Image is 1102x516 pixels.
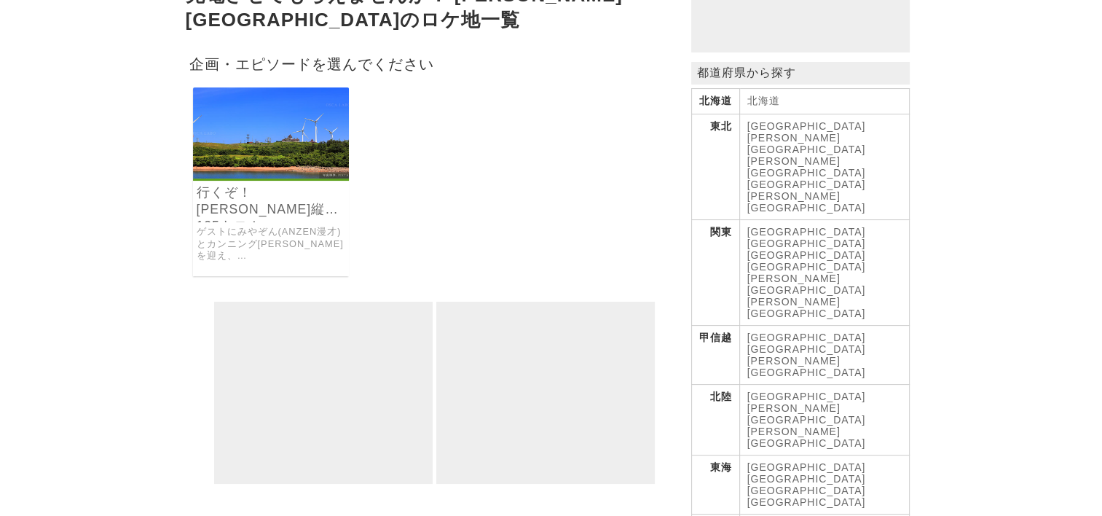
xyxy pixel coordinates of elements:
a: [GEOGRAPHIC_DATA] [747,308,866,319]
a: [PERSON_NAME][GEOGRAPHIC_DATA] [747,155,866,179]
a: [GEOGRAPHIC_DATA] [747,473,866,485]
a: [GEOGRAPHIC_DATA] [747,391,866,402]
a: [GEOGRAPHIC_DATA] [747,461,866,473]
p: 都道府県から探す [691,62,910,85]
th: 北陸 [691,385,739,456]
a: [PERSON_NAME][GEOGRAPHIC_DATA] [747,426,866,449]
a: [GEOGRAPHIC_DATA] [747,249,866,261]
a: [PERSON_NAME][GEOGRAPHIC_DATA] [747,402,866,426]
a: [GEOGRAPHIC_DATA] [747,496,866,508]
a: [GEOGRAPHIC_DATA] [747,261,866,273]
a: [GEOGRAPHIC_DATA] [747,120,866,132]
th: 北海道 [691,89,739,114]
h2: 企画・エピソードを選んでください [186,51,684,77]
a: [GEOGRAPHIC_DATA] [747,179,866,190]
a: [PERSON_NAME] [747,296,841,308]
a: [PERSON_NAME][GEOGRAPHIC_DATA] [747,273,866,296]
a: [PERSON_NAME][GEOGRAPHIC_DATA] [747,355,866,378]
a: [GEOGRAPHIC_DATA] [747,343,866,355]
a: ゲストにみやぞん(ANZEN漫才)とカンニング[PERSON_NAME]を迎え、[GEOGRAPHIC_DATA][PERSON_NAME][GEOGRAPHIC_DATA]、[GEOGRAPH... [197,226,346,262]
a: [GEOGRAPHIC_DATA] [747,226,866,238]
th: 東海 [691,456,739,515]
a: 北海道 [747,95,780,106]
a: [PERSON_NAME][GEOGRAPHIC_DATA] [747,132,866,155]
iframe: Advertisement [214,302,433,484]
a: 出川哲朗の充電させてもらえませんか？ 行くぞ！山形秋田縦断135キロ！鶴岡から東北随一パワスポ”出羽三山”通って絶景の”鳥海山”ゲストはみやぞん！？ヤバイよヤバイよSP！ [193,168,350,181]
th: 甲信越 [691,326,739,385]
a: [GEOGRAPHIC_DATA] [747,332,866,343]
a: [GEOGRAPHIC_DATA] [747,238,866,249]
iframe: Advertisement [436,302,655,484]
th: 関東 [691,220,739,326]
a: 行くぞ！[PERSON_NAME]縦断135キロ！ [197,184,346,218]
th: 東北 [691,114,739,220]
a: [GEOGRAPHIC_DATA] [747,485,866,496]
a: [PERSON_NAME][GEOGRAPHIC_DATA] [747,190,866,214]
img: 出川哲朗の充電させてもらえませんか？ 行くぞ！山形秋田縦断135キロ！鶴岡から東北随一パワスポ”出羽三山”通って絶景の”鳥海山”ゲストはみやぞん！？ヤバイよヤバイよSP！ [193,87,350,179]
